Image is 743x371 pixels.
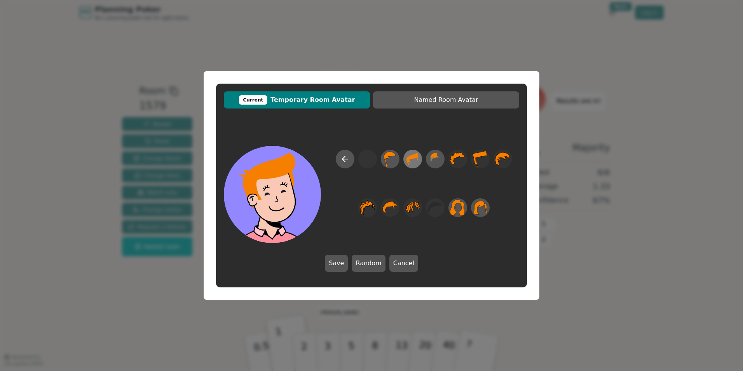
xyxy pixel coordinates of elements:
button: Cancel [389,255,418,272]
button: Named Room Avatar [373,91,519,108]
button: Random [352,255,385,272]
button: CurrentTemporary Room Avatar [224,91,370,108]
span: Temporary Room Avatar [228,95,366,105]
span: Named Room Avatar [377,95,515,105]
div: Current [239,95,268,105]
button: Save [325,255,348,272]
